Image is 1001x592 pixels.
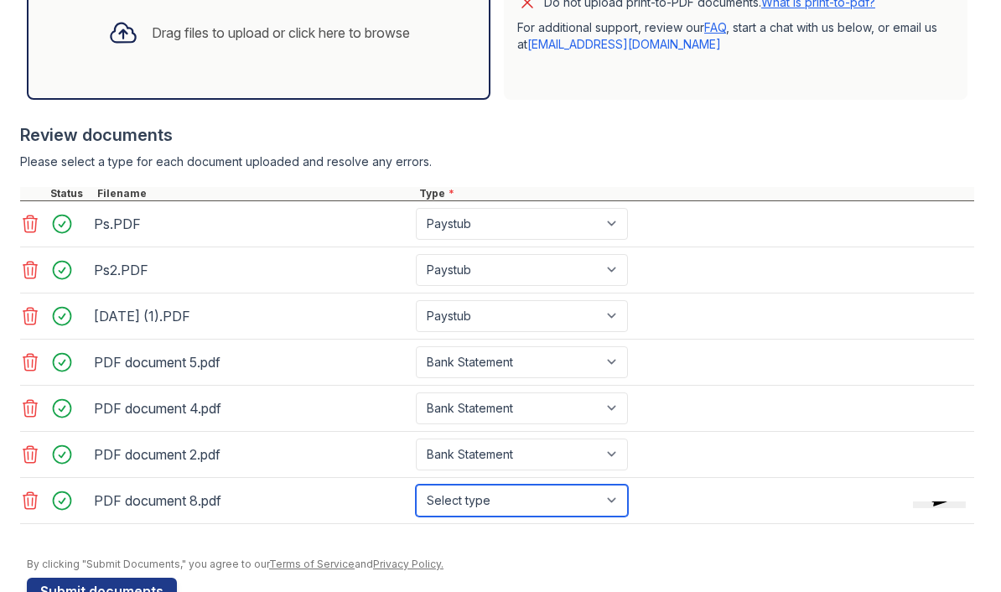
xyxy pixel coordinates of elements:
div: Status [47,187,94,200]
div: Ps.PDF [94,210,409,237]
div: Ps2.PDF [94,257,409,283]
p: For additional support, review our , start a chat with us below, or email us at [517,19,954,53]
div: Drag files to upload or click here to browse [152,23,410,43]
div: Review documents [20,123,974,147]
div: Filename [94,187,416,200]
div: Type [416,187,974,200]
a: Privacy Policy. [373,558,443,570]
a: FAQ [704,20,726,34]
div: PDF document 2.pdf [94,441,409,468]
a: Terms of Service [269,558,355,570]
iframe: chat widget [906,501,987,579]
div: Please select a type for each document uploaded and resolve any errors. [20,153,974,170]
a: [EMAIL_ADDRESS][DOMAIN_NAME] [527,37,721,51]
div: PDF document 5.pdf [94,349,409,376]
div: PDF document 4.pdf [94,395,409,422]
div: [DATE] (1).PDF [94,303,409,330]
div: PDF document 8.pdf [94,487,409,514]
div: By clicking "Submit Documents," you agree to our and [27,558,974,571]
